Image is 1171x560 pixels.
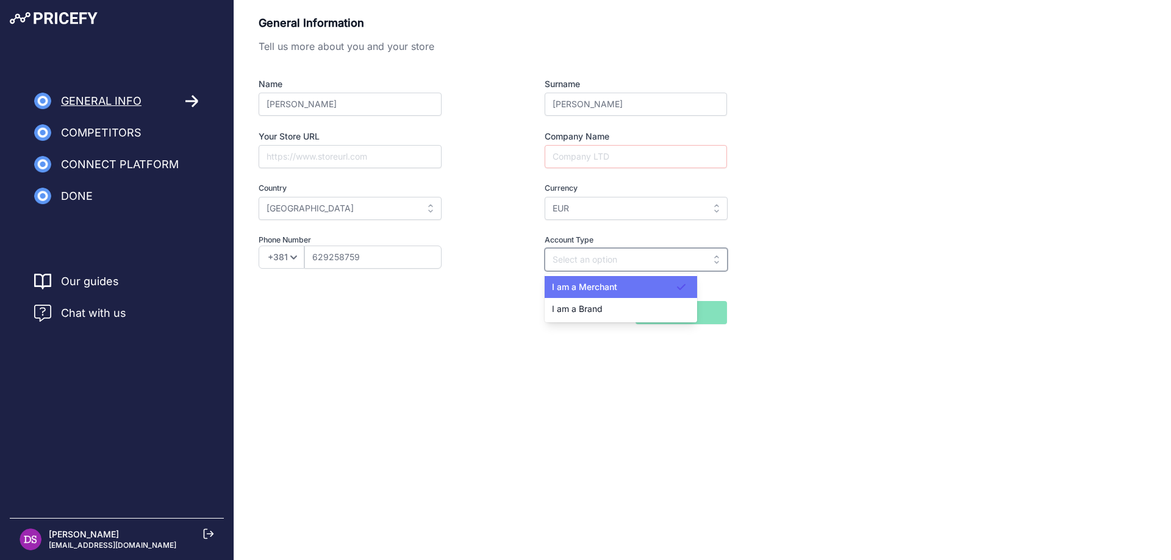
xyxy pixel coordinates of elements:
span: Chat with us [61,305,126,322]
input: Select an option [545,248,728,271]
a: Our guides [61,273,119,290]
span: Competitors [61,124,141,141]
label: Surname [545,78,727,90]
span: I am a Merchant [552,282,617,292]
input: Select an option [259,197,442,220]
label: Phone Number [259,235,485,246]
label: Currency [545,183,727,194]
label: Country [259,183,485,194]
input: https://www.storeurl.com [259,145,442,168]
p: [EMAIL_ADDRESS][DOMAIN_NAME] [49,541,176,550]
label: Your Store URL [259,130,485,143]
label: Name [259,78,485,90]
img: Pricefy Logo [10,12,98,24]
a: Chat with us [34,305,126,322]
p: [PERSON_NAME] [49,528,176,541]
label: Account Type [545,235,727,246]
span: General Info [61,93,141,110]
span: I am a Brand [552,303,603,314]
span: Connect Platform [61,156,179,173]
p: Tell us more about you and your store [259,39,727,54]
span: Done [61,188,93,205]
input: Company LTD [545,145,727,168]
p: General Information [259,15,727,32]
input: Select an option [545,197,728,220]
label: Company Name [545,130,727,143]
